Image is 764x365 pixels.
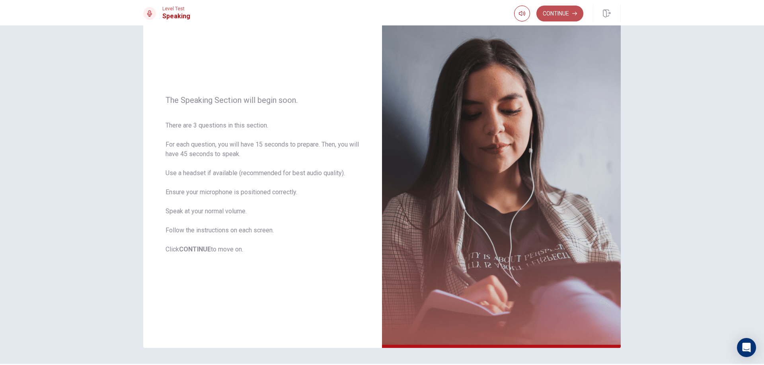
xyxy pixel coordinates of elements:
span: Level Test [162,6,190,12]
span: The Speaking Section will begin soon. [166,95,360,105]
div: Open Intercom Messenger [737,338,756,357]
span: There are 3 questions in this section. For each question, you will have 15 seconds to prepare. Th... [166,121,360,254]
button: Continue [536,6,583,21]
h1: Speaking [162,12,190,21]
b: CONTINUE [179,245,211,253]
img: speaking intro [382,2,621,348]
